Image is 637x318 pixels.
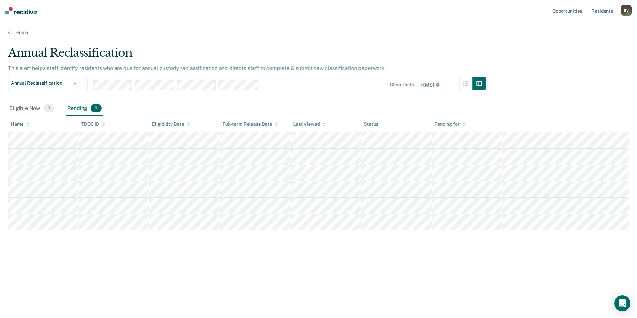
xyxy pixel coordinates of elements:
a: Home [8,29,629,35]
div: B V [621,5,632,16]
div: Clear units [390,82,414,88]
div: Status [364,121,378,127]
div: Last Viewed [293,121,325,127]
div: Full-term Release Date [223,121,278,127]
p: This alert helps staff identify residents who are due for annual custody reclassification and dir... [8,65,386,71]
button: BV [621,5,632,16]
div: Eligible Now0 [8,101,55,116]
span: 6 [91,104,101,113]
div: Pending for [434,121,465,127]
span: 0 [44,104,54,113]
span: RMSI [417,80,444,90]
img: Recidiviz [5,7,37,14]
div: TDOC ID [81,121,105,127]
div: Pending6 [66,101,103,116]
div: Annual Reclassification [8,46,486,65]
div: Open Intercom Messenger [614,295,630,311]
span: Annual Reclassification [11,80,71,86]
div: Eligibility Date [152,121,190,127]
button: Annual Reclassification [8,77,79,90]
div: Name [11,121,29,127]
